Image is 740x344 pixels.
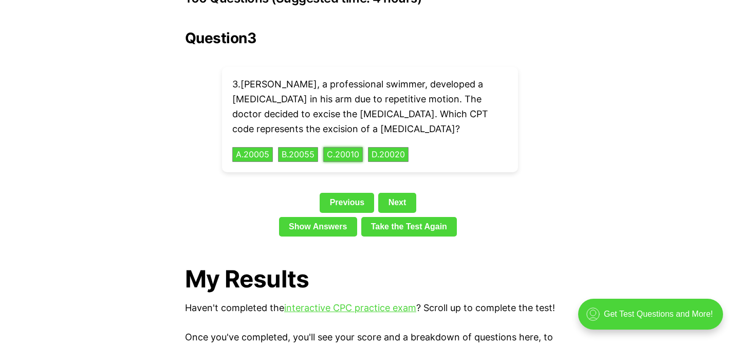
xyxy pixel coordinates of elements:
[378,193,416,212] a: Next
[368,147,409,162] button: D.20020
[361,217,457,237] a: Take the Test Again
[320,193,374,212] a: Previous
[185,301,555,316] p: Haven't completed the ? Scroll up to complete the test!
[323,147,363,162] button: C.20010
[278,147,318,162] button: B.20055
[232,77,508,136] p: 3 . [PERSON_NAME], a professional swimmer, developed a [MEDICAL_DATA] in his arm due to repetitiv...
[185,30,555,46] h2: Question 3
[185,265,555,293] h1: My Results
[569,294,740,344] iframe: portal-trigger
[232,147,273,162] button: A.20005
[279,217,357,237] a: Show Answers
[284,302,416,313] a: interactive CPC practice exam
